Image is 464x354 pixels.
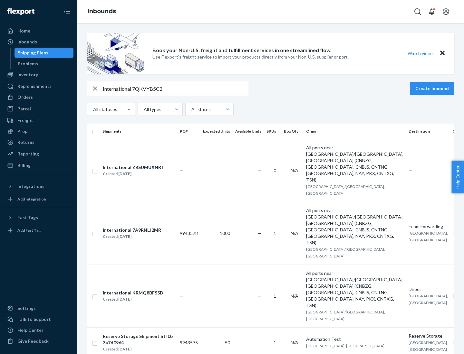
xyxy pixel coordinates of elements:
[306,184,385,196] span: [GEOGRAPHIC_DATA]/[GEOGRAPHIC_DATA], [GEOGRAPHIC_DATA]
[291,293,298,299] span: N/A
[274,340,276,345] span: 1
[4,225,73,236] a: Add Fast Tag
[409,286,448,293] div: Direct
[17,196,46,202] div: Add Integration
[18,61,38,67] div: Problems
[103,346,174,352] div: Created [DATE]
[180,168,184,173] span: —
[4,37,73,47] a: Inbounds
[152,47,332,54] p: Book your Non-U.S. freight and fulfillment services in one streamlined flow.
[17,151,39,157] div: Reporting
[17,117,33,124] div: Freight
[82,2,121,21] ol: breadcrumbs
[440,5,452,18] button: Open account menu
[4,26,73,36] a: Home
[17,106,31,112] div: Parcel
[274,168,276,173] span: 0
[4,126,73,136] a: Prep
[143,106,144,113] input: All types
[274,230,276,236] span: 1
[17,327,43,333] div: Help Center
[425,5,438,18] button: Open notifications
[4,81,73,91] a: Replenishments
[225,340,230,345] span: 50
[4,303,73,313] a: Settings
[409,223,448,230] div: Ecom Forwarding
[403,49,437,58] button: Watch video
[177,202,200,265] td: 9943578
[200,124,233,139] th: Expected Units
[7,8,34,15] img: Flexport logo
[291,340,298,345] span: N/A
[4,336,73,346] button: Give Feedback
[103,296,163,303] div: Created [DATE]
[17,338,49,344] div: Give Feedback
[17,39,37,45] div: Inbounds
[103,233,161,240] div: Created [DATE]
[306,343,384,348] span: [GEOGRAPHIC_DATA], [GEOGRAPHIC_DATA]
[4,314,73,324] a: Talk to Support
[410,82,454,95] button: Create inbound
[103,290,163,296] div: International KRMQ8BFS5D
[15,48,74,58] a: Shipping Plans
[264,124,281,139] th: SKUs
[17,94,33,100] div: Orders
[17,316,51,322] div: Talk to Support
[17,183,44,190] div: Integrations
[406,124,450,139] th: Destination
[180,293,184,299] span: —
[17,83,52,89] div: Replenishments
[257,230,261,236] span: —
[411,5,424,18] button: Open Search Box
[306,336,403,342] div: Automation Test
[281,124,304,139] th: Box Qty
[100,124,177,139] th: Shipments
[17,305,36,312] div: Settings
[304,124,406,139] th: Origin
[257,340,261,345] span: —
[409,293,448,305] span: [GEOGRAPHIC_DATA], [GEOGRAPHIC_DATA]
[438,49,447,58] button: Close
[103,333,174,346] div: Reserve Storage Shipment STI0b3a7d0964
[257,293,261,299] span: —
[4,149,73,159] a: Reporting
[220,230,230,236] span: 1000
[103,171,164,177] div: Created [DATE]
[257,168,261,173] span: —
[177,124,200,139] th: PO#
[233,124,264,139] th: Available Units
[4,137,73,147] a: Returns
[17,128,27,135] div: Prep
[306,247,385,258] span: [GEOGRAPHIC_DATA]/[GEOGRAPHIC_DATA], [GEOGRAPHIC_DATA]
[4,70,73,80] a: Inventory
[409,340,448,352] span: [GEOGRAPHIC_DATA], [GEOGRAPHIC_DATA]
[4,115,73,126] a: Freight
[103,227,161,233] div: International 7A9RNLJ2MR
[306,144,403,183] div: All ports near [GEOGRAPHIC_DATA]/[GEOGRAPHIC_DATA], [GEOGRAPHIC_DATA] (CNBZG, [GEOGRAPHIC_DATA], ...
[291,168,298,173] span: N/A
[92,106,93,113] input: All statuses
[409,231,448,242] span: [GEOGRAPHIC_DATA], [GEOGRAPHIC_DATA]
[451,161,464,193] button: Help Center
[274,293,276,299] span: 1
[4,160,73,171] a: Billing
[17,162,31,169] div: Billing
[103,164,164,171] div: International ZBSUMUXNRT
[409,333,448,339] div: Reserve Storage
[88,8,116,15] a: Inbounds
[15,59,74,69] a: Problems
[4,92,73,102] a: Orders
[17,139,34,145] div: Returns
[409,168,412,173] span: —
[4,181,73,191] button: Integrations
[17,228,41,233] div: Add Fast Tag
[17,214,38,221] div: Fast Tags
[306,207,403,246] div: All ports near [GEOGRAPHIC_DATA]/[GEOGRAPHIC_DATA], [GEOGRAPHIC_DATA] (CNBZG, [GEOGRAPHIC_DATA], ...
[103,82,248,95] input: Search inbounds by name, destination, msku...
[61,5,73,18] button: Close Navigation
[306,270,403,309] div: All ports near [GEOGRAPHIC_DATA]/[GEOGRAPHIC_DATA], [GEOGRAPHIC_DATA] (CNBZG, [GEOGRAPHIC_DATA], ...
[4,212,73,223] button: Fast Tags
[17,28,30,34] div: Home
